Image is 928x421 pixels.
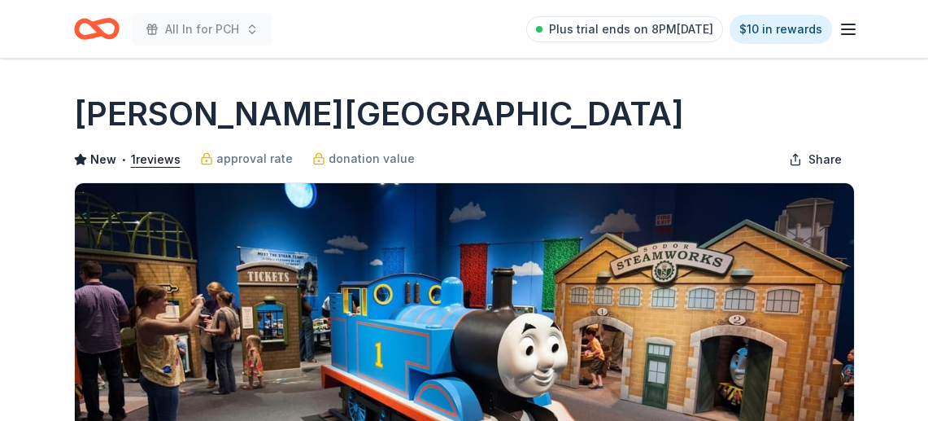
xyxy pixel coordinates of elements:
[133,13,272,46] button: All In for PCH
[90,150,116,169] span: New
[165,20,239,39] span: All In for PCH
[549,20,713,39] span: Plus trial ends on 8PM[DATE]
[312,149,415,169] a: donation value
[730,15,832,44] a: $10 in rewards
[74,91,684,137] h1: [PERSON_NAME][GEOGRAPHIC_DATA]
[526,16,723,42] a: Plus trial ends on 8PM[DATE]
[329,149,415,169] span: donation value
[131,150,181,169] button: 1reviews
[776,143,855,176] button: Share
[216,149,293,169] span: approval rate
[808,150,842,169] span: Share
[120,153,126,166] span: •
[74,10,120,48] a: Home
[200,149,293,169] a: approval rate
